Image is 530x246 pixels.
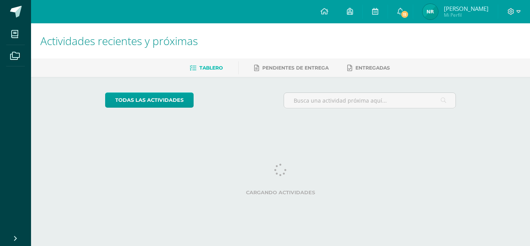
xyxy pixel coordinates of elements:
[105,190,456,195] label: Cargando actividades
[347,62,390,74] a: Entregadas
[284,93,456,108] input: Busca una actividad próxima aquí...
[40,33,198,48] span: Actividades recientes y próximas
[423,4,438,19] img: 1627d95f32ca30408c832183417cdb7e.png
[254,62,329,74] a: Pendientes de entrega
[444,5,488,12] span: [PERSON_NAME]
[355,65,390,71] span: Entregadas
[105,92,194,108] a: todas las Actividades
[262,65,329,71] span: Pendientes de entrega
[444,12,488,18] span: Mi Perfil
[400,10,409,19] span: 11
[190,62,223,74] a: Tablero
[199,65,223,71] span: Tablero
